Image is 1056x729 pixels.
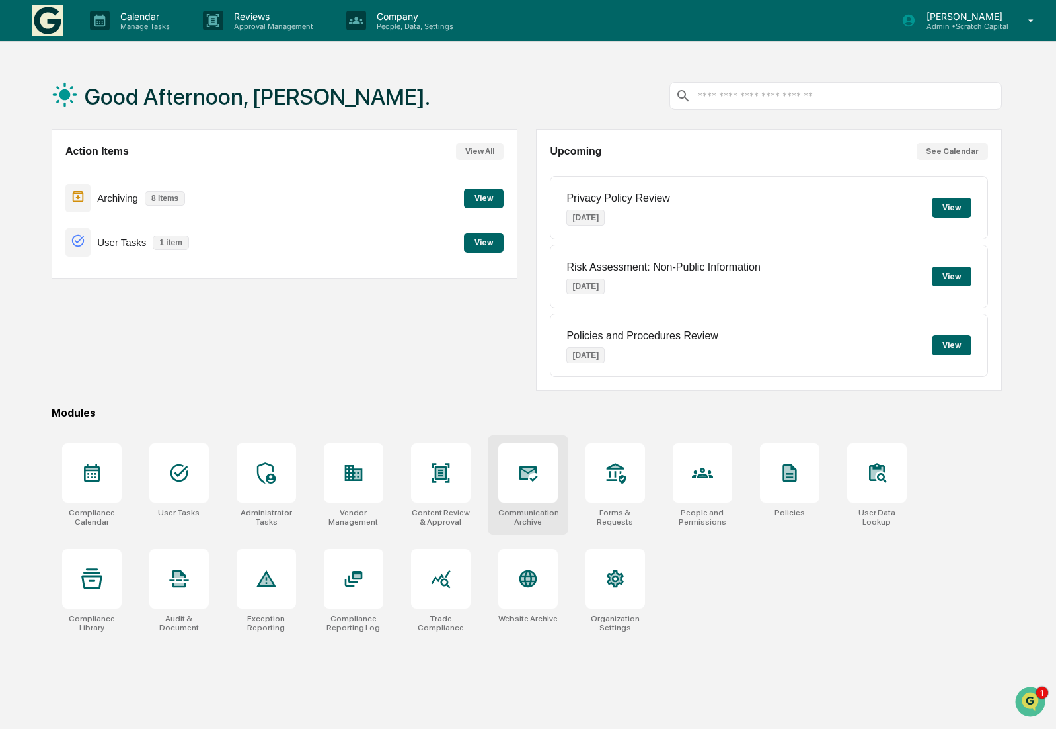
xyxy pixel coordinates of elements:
[411,508,471,527] div: Content Review & Approval
[1014,685,1049,721] iframe: Open customer support
[932,267,971,286] button: View
[464,233,504,253] button: View
[13,147,85,157] div: Past conversations
[566,210,605,226] p: [DATE]
[85,83,430,110] h1: Good Afternoon, [PERSON_NAME].
[13,101,37,125] img: 1746055101610-c473b297-6a78-478c-a979-82029cc54cd1
[566,347,605,363] p: [DATE]
[34,60,218,74] input: Clear
[41,216,107,226] span: [PERSON_NAME]
[223,22,320,31] p: Approval Management
[91,265,169,289] a: 🗄️Attestations
[97,237,146,248] p: User Tasks
[566,193,669,204] p: Privacy Policy Review
[110,22,176,31] p: Manage Tasks
[585,508,645,527] div: Forms & Requests
[411,614,471,632] div: Trade Compliance
[59,101,217,114] div: Start new chat
[62,614,122,632] div: Compliance Library
[566,330,718,342] p: Policies and Procedures Review
[117,180,144,191] span: [DATE]
[145,191,185,206] p: 8 items
[117,216,144,226] span: [DATE]
[93,327,160,338] a: Powered byPylon
[26,181,37,191] img: 1746055101610-c473b297-6a78-478c-a979-82029cc54cd1
[8,265,91,289] a: 🖐️Preclearance
[32,5,63,36] img: logo
[324,508,383,527] div: Vendor Management
[917,143,988,160] button: See Calendar
[847,508,907,527] div: User Data Lookup
[225,105,241,121] button: Start new chat
[464,236,504,248] a: View
[13,28,241,49] p: How can we help?
[205,144,241,160] button: See all
[916,22,1009,31] p: Admin • Scratch Capital
[149,614,209,632] div: Audit & Document Logs
[498,508,558,527] div: Communications Archive
[110,11,176,22] p: Calendar
[28,101,52,125] img: 8933085812038_c878075ebb4cc5468115_72.jpg
[110,180,114,191] span: •
[13,167,34,189] img: Jack Rasmussen
[153,236,189,250] p: 1 item
[366,22,460,31] p: People, Data, Settings
[566,261,760,273] p: Risk Assessment: Non-Public Information
[65,146,129,157] h2: Action Items
[13,272,24,282] div: 🖐️
[109,271,164,284] span: Attestations
[8,290,89,314] a: 🔎Data Lookup
[62,508,122,527] div: Compliance Calendar
[52,407,1002,419] div: Modules
[110,216,114,226] span: •
[223,11,320,22] p: Reviews
[498,614,558,623] div: Website Archive
[550,146,601,157] h2: Upcoming
[59,114,182,125] div: We're available if you need us!
[366,11,460,22] p: Company
[456,143,504,160] button: View All
[585,614,645,632] div: Organization Settings
[566,279,605,294] p: [DATE]
[13,203,34,224] img: Jack Rasmussen
[932,335,971,355] button: View
[916,11,1009,22] p: [PERSON_NAME]
[96,272,106,282] div: 🗄️
[237,614,296,632] div: Exception Reporting
[41,180,107,191] span: [PERSON_NAME]
[464,189,504,208] button: View
[132,328,160,338] span: Pylon
[158,508,200,517] div: User Tasks
[932,198,971,218] button: View
[464,191,504,204] a: View
[13,297,24,308] div: 🔎
[26,271,85,284] span: Preclearance
[774,508,805,517] div: Policies
[26,296,83,309] span: Data Lookup
[673,508,732,527] div: People and Permissions
[324,614,383,632] div: Compliance Reporting Log
[97,193,138,204] p: Archiving
[237,508,296,527] div: Administrator Tasks
[26,216,37,227] img: 1746055101610-c473b297-6a78-478c-a979-82029cc54cd1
